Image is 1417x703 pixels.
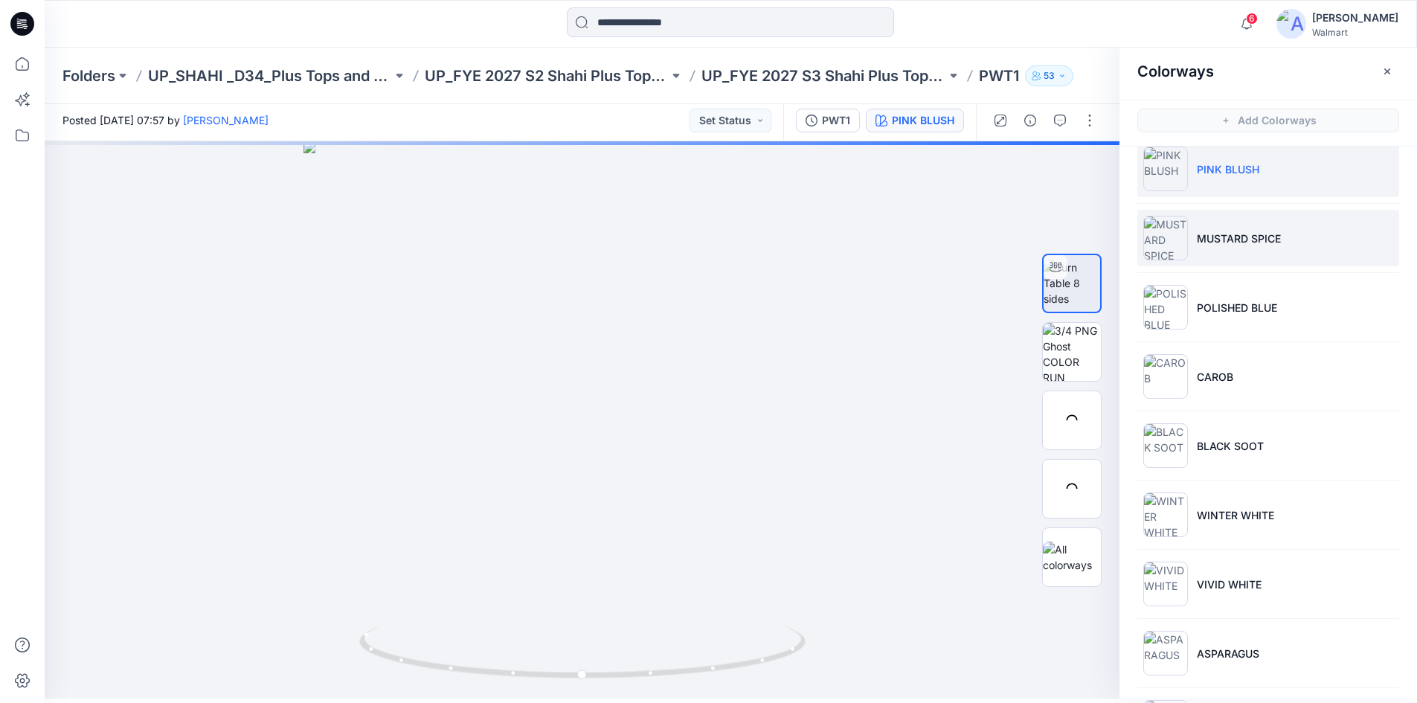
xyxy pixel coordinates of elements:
img: CAROB [1143,354,1188,399]
p: BLACK SOOT [1197,438,1264,454]
p: PINK BLUSH [1197,161,1259,177]
img: 3/4 PNG Ghost COLOR RUN [1043,323,1101,381]
a: [PERSON_NAME] [183,114,269,126]
p: 53 [1044,68,1055,84]
img: Turn Table 8 sides [1044,260,1100,306]
span: Posted [DATE] 07:57 by [62,112,269,128]
button: PWT1 [796,109,860,132]
button: Details [1018,109,1042,132]
p: MUSTARD SPICE [1197,231,1281,246]
img: BLACK SOOT [1143,423,1188,468]
a: UP_FYE 2027 S2 Shahi Plus Tops and Dress [425,65,669,86]
p: CAROB [1197,369,1233,385]
img: MUSTARD SPICE [1143,216,1188,260]
h2: Colorways [1137,62,1214,80]
img: All colorways [1043,542,1101,573]
img: avatar [1276,9,1306,39]
a: UP_SHAHI _D34_Plus Tops and Dresses [148,65,392,86]
div: Walmart [1312,27,1398,38]
p: ASPARAGUS [1197,646,1259,661]
div: [PERSON_NAME] [1312,9,1398,27]
p: POLISHED BLUE [1197,300,1277,315]
a: Folders [62,65,115,86]
img: WINTER WHITE [1143,492,1188,537]
button: 53 [1025,65,1073,86]
span: 6 [1246,13,1258,25]
button: PINK BLUSH [866,109,964,132]
p: WINTER WHITE [1197,507,1274,523]
img: POLISHED BLUE [1143,285,1188,330]
div: PWT1 [822,112,850,129]
a: UP_FYE 2027 S3 Shahi Plus Tops and Dress [701,65,945,86]
p: PWT1 [979,65,1019,86]
p: VIVID WHITE [1197,577,1262,592]
img: ASPARAGUS [1143,631,1188,675]
img: VIVID WHITE [1143,562,1188,606]
img: PINK BLUSH [1143,147,1188,191]
div: PINK BLUSH [892,112,954,129]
